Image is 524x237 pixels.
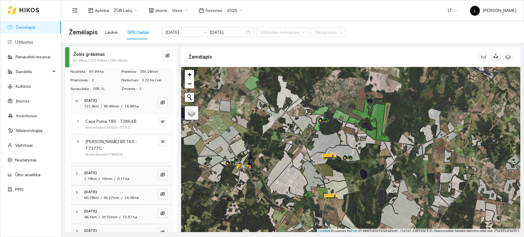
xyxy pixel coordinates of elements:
span: Visos [172,6,188,15]
div: [DATE]46.1km/3h 50min/13.57 haeye-invisible [70,205,173,224]
span: [PERSON_NAME] [470,8,516,13]
a: Ūkio analitika [15,172,41,177]
span: to [203,30,208,35]
span: right [75,172,79,175]
div: Žolės grėbimas81.84ha / 320.55km / 25h 26mineye-invisible [65,47,177,67]
span: 2.14km [84,177,97,181]
span: 2 [139,86,172,92]
div: [DATE]122.4km/6h 46min/14.46 haeye-invisible [70,94,173,113]
button: Initiate a new search [185,93,194,102]
span: right [75,210,79,214]
span: / [121,196,122,200]
span: [PERSON_NAME] 6R 165 -T7377C [85,138,147,152]
span: right [75,191,79,194]
button: eye-invisible [158,208,168,218]
a: Inventorius [16,113,37,118]
span: Žemėlapis [69,27,98,37]
span: 60.78km [84,196,99,200]
span: 10min [102,177,112,181]
span: LT [448,6,458,15]
button: eye-invisible [159,138,166,146]
button: menu-fold [69,4,81,17]
span: eye-invisible [160,211,165,217]
span: − [188,80,192,87]
span: right [75,99,79,103]
span: 81.84ha / 320.55km / 25h 26min [73,58,128,64]
span: swap-right [203,30,208,35]
input: Pradžios data [165,29,200,36]
span: Įmonė : [155,7,168,14]
span: menu-fold [72,8,78,13]
a: Nustatymai [15,157,37,162]
a: Žemėlapis [16,25,36,30]
span: 0.11 ha [117,177,130,181]
span: Žmonės [122,86,139,92]
div: Case Puma 180 - T2864BKrone Easy Cut 320 - 01 3.2eye-invisible [71,114,171,134]
button: eye-invisible [159,118,166,125]
a: Vartotojai [15,143,33,148]
button: eye-invisible [158,189,168,199]
strong: [DATE] [84,190,97,194]
span: 81.84 ha [89,69,121,75]
span: Krone Easy Cut 320 - 01 3.2 [85,125,130,130]
span: 24.08 ha [124,196,139,200]
span: 46.1km [84,215,97,219]
span: Krone Swadro TS602 6 [85,152,122,157]
span: eye-invisible [160,172,165,178]
span: eye-invisible [161,140,165,144]
div: [PERSON_NAME] 6R 165 -T7377CKrone Swadro TS602 6eye-invisible [71,134,171,161]
a: Įmonės [16,99,30,103]
button: eye-invisible [158,98,168,107]
a: Kultūros [16,84,31,89]
span: | [358,229,359,233]
a: Zoom in [185,70,194,79]
span: / [121,104,122,108]
span: 6h 27min [104,196,119,200]
a: Layers [185,106,198,120]
span: + [188,71,192,78]
span: Sandėlis [16,65,51,78]
button: eye-invisible [158,170,168,180]
span: Sunaudota [70,86,93,92]
span: Sezonas : [205,7,223,14]
span: Aplinka : [95,7,110,14]
span: 265.1L [93,86,121,92]
span: layout [88,8,93,13]
span: right [76,140,80,143]
span: L [474,6,476,16]
span: / [99,177,100,181]
span: / [99,215,100,219]
strong: [DATE] [84,209,97,213]
span: 3h 50min [102,215,118,219]
a: Leaflet [318,229,329,233]
strong: [DATE] [84,171,97,175]
span: Case Puma 180 - T2864B [85,118,137,125]
div: Laukai [105,29,118,36]
span: Praleista [122,69,140,75]
span: calendar [199,8,204,13]
a: Zoom out [185,79,194,88]
div: Žemėlapis [188,48,479,66]
span: 13.57 ha [122,215,137,219]
span: eye-invisible [160,100,165,106]
span: eye-invisible [160,230,165,236]
button: eye-invisible [163,51,173,61]
span: 14.46 ha [124,104,139,108]
span: / [101,104,102,108]
span: eye-invisible [161,120,165,124]
strong: Žolės grėbimas [73,52,105,57]
span: column-width [479,55,488,60]
div: GPS Darbai [127,29,149,36]
span: Priemonės [70,77,92,83]
span: 25h 26min [140,69,172,75]
strong: [DATE] [84,98,97,103]
div: [DATE]60.78km/6h 27min/24.08 haeye-invisible [70,185,173,204]
span: 3.22 ha / val. [142,77,172,83]
span: eye-invisible [160,192,165,197]
span: ŽŪB Lašų [114,6,138,15]
span: 6h 46min [104,104,119,108]
span: Nudirbta [70,69,89,75]
span: / [101,196,102,200]
span: right [75,229,79,233]
a: Esri [351,229,357,233]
